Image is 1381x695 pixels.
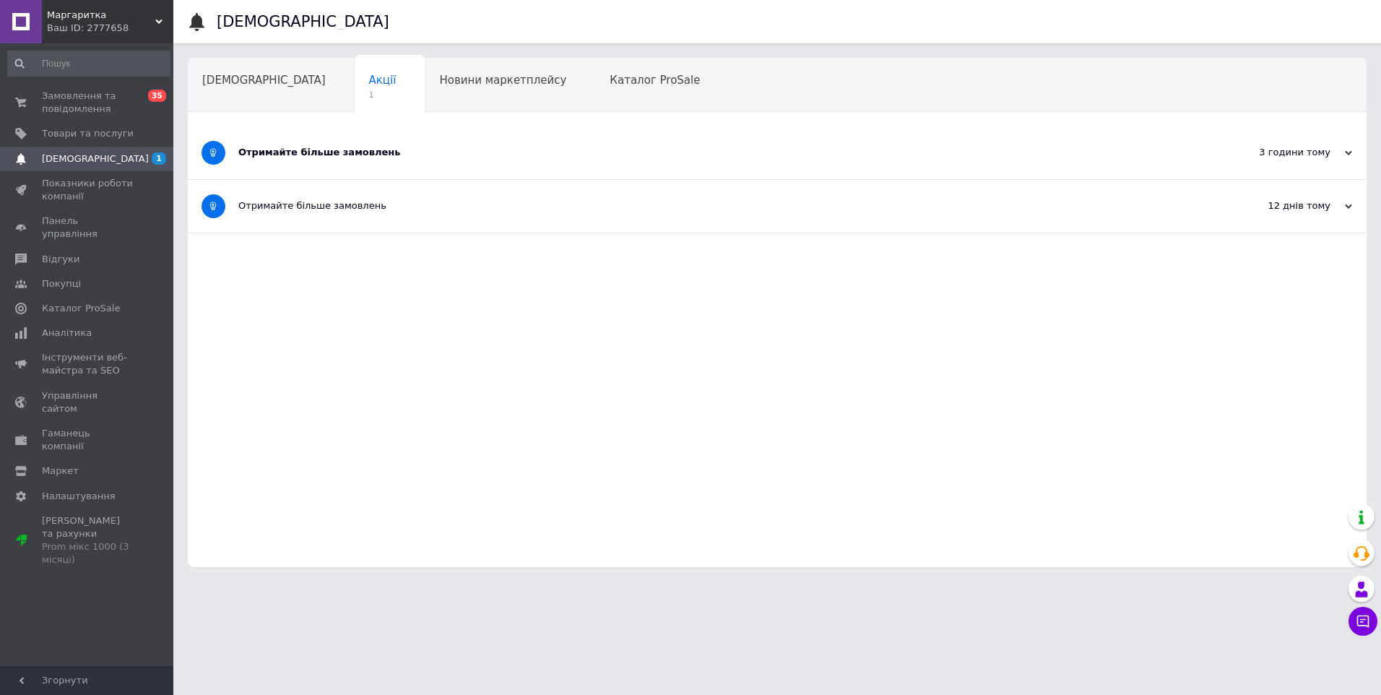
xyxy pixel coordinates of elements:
[42,351,134,377] span: Інструменти веб-майстра та SEO
[42,90,134,116] span: Замовлення та повідомлення
[238,146,1208,159] div: Отримайте більше замовлень
[202,74,326,87] span: [DEMOGRAPHIC_DATA]
[152,152,166,165] span: 1
[42,427,134,453] span: Гаманець компанії
[369,74,397,87] span: Акції
[238,199,1208,212] div: Отримайте більше замовлень
[42,540,134,566] div: Prom мікс 1000 (3 місяці)
[42,514,134,567] span: [PERSON_NAME] та рахунки
[42,152,149,165] span: [DEMOGRAPHIC_DATA]
[42,389,134,415] span: Управління сайтом
[42,302,120,315] span: Каталог ProSale
[1208,199,1352,212] div: 12 днів тому
[47,9,155,22] span: Маргаритка
[42,277,81,290] span: Покупці
[1208,146,1352,159] div: 3 години тому
[47,22,173,35] div: Ваш ID: 2777658
[439,74,566,87] span: Новини маркетплейсу
[369,90,397,100] span: 1
[42,215,134,241] span: Панель управління
[42,177,134,203] span: Показники роботи компанії
[42,465,79,478] span: Маркет
[7,51,170,77] input: Пошук
[610,74,700,87] span: Каталог ProSale
[42,127,134,140] span: Товари та послуги
[148,90,166,102] span: 35
[1348,607,1377,636] button: Чат з покупцем
[42,490,116,503] span: Налаштування
[42,327,92,340] span: Аналітика
[42,253,79,266] span: Відгуки
[217,13,389,30] h1: [DEMOGRAPHIC_DATA]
